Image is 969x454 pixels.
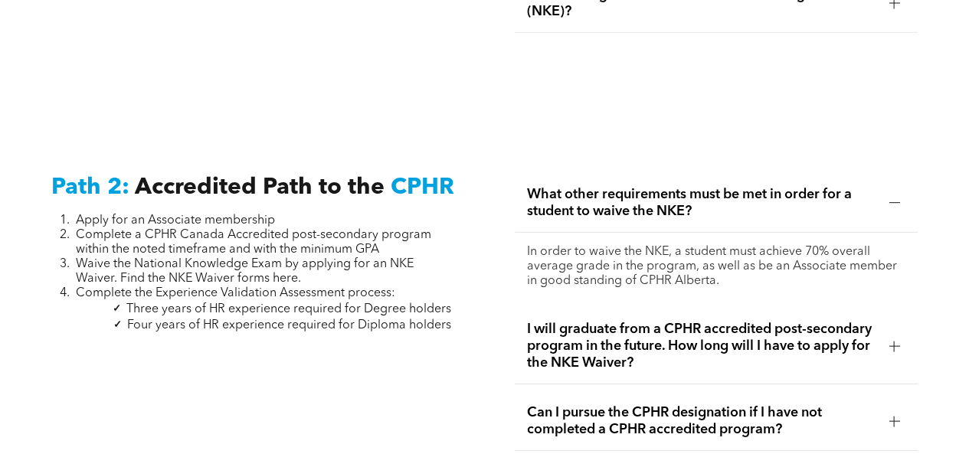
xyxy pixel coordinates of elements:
span: CPHR [391,176,454,199]
span: Accredited Path to the [135,176,385,199]
span: What other requirements must be met in order for a student to waive the NKE? [527,186,877,220]
span: Path 2: [51,176,129,199]
p: In order to waive the NKE, a student must achieve 70% overall average grade in the program, as we... [527,245,906,289]
span: Three years of HR experience required for Degree holders [126,303,451,315]
span: Complete a CPHR Canada Accredited post-secondary program within the noted timeframe and with the ... [76,229,431,256]
span: I will graduate from a CPHR accredited post-secondary program in the future. How long will I have... [527,321,877,371]
span: Four years of HR experience required for Diploma holders [127,319,451,332]
span: Complete the Experience Validation Assessment process: [76,287,395,299]
span: Apply for an Associate membership [76,214,275,227]
span: Waive the National Knowledge Exam by applying for an NKE Waiver. Find the NKE Waiver forms here. [76,258,414,285]
span: Can I pursue the CPHR designation if I have not completed a CPHR accredited program? [527,404,877,438]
